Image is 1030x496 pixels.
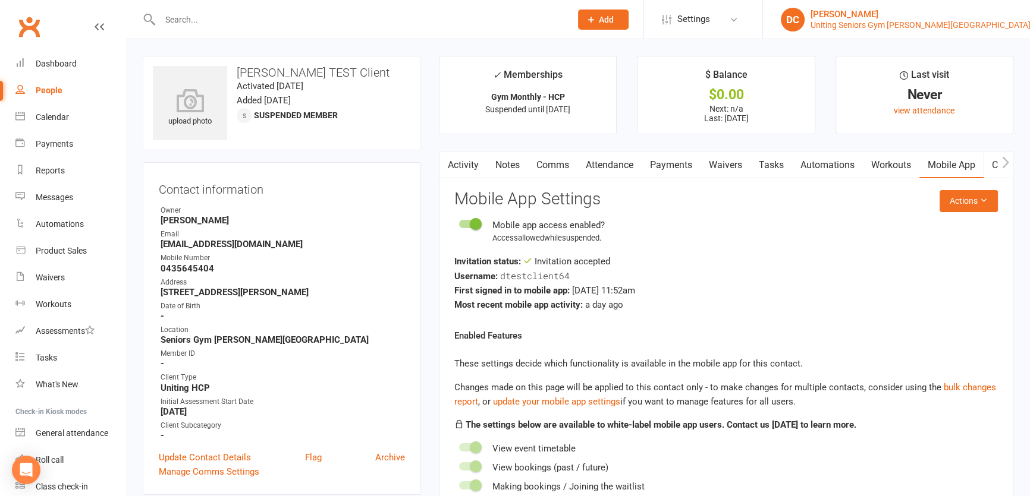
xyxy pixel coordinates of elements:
span: Add [599,15,614,24]
strong: Invitation status: [454,256,521,267]
label: Enabled Features [454,328,522,343]
span: Making bookings / Joining the waitlist [492,481,645,492]
button: Add [578,10,629,30]
div: Reports [36,166,65,175]
strong: 0435645404 [161,263,405,274]
strong: The settings below are available to white-label mobile app users. Contact us [DATE] to learn more. [466,419,856,430]
a: Notes [487,151,528,179]
button: Actions [940,190,998,211]
div: Automations [36,219,84,229]
div: Messages [36,192,73,202]
a: Activity [439,151,487,179]
div: Never [847,89,1002,101]
div: Calendar [36,112,69,122]
div: Workouts [36,299,71,309]
a: Product Sales [15,238,125,264]
a: Assessments [15,318,125,345]
span: View event timetable [492,443,576,454]
span: dtestclient64 [500,270,570,282]
i: ✓ [493,69,501,81]
span: Suspended until [DATE] [485,105,570,114]
div: Payments [36,139,73,149]
div: Date of Birth [161,301,405,312]
input: Search... [156,11,563,28]
strong: First signed in to mobile app: [454,285,570,296]
div: [DATE] 11:52am [454,283,998,298]
a: Mobile App [919,151,984,179]
strong: Uniting HCP [161,383,405,393]
strong: Gym Monthly - HCP [491,92,565,102]
div: Access allowed while suspended [492,232,605,245]
div: Tasks [36,353,57,362]
a: Payments [642,151,701,179]
strong: Seniors Gym [PERSON_NAME][GEOGRAPHIC_DATA] [161,334,405,345]
a: Dashboard [15,50,125,77]
a: Archive [375,450,405,465]
div: Dashboard [36,59,77,68]
strong: - [161,311,405,321]
div: Changes made on this page will be applied to this contact only - to make changes for multiple con... [454,380,998,409]
div: General attendance [36,428,108,438]
a: Automations [15,211,125,238]
a: Calendar [15,104,125,131]
div: Memberships [493,67,563,89]
a: Flag [305,450,322,465]
time: Activated [DATE] [237,81,303,91]
div: People [36,86,62,95]
strong: Most recent mobile app activity: [454,299,583,310]
a: Clubworx [14,12,44,42]
div: $ Balance [705,67,747,89]
div: Initial Assessment Start Date [161,396,405,407]
div: Invitation accepted [454,254,998,268]
div: Client Subcategory [161,420,405,431]
div: Assessments [36,326,95,336]
div: DC [781,8,805,31]
strong: [PERSON_NAME] [161,215,405,226]
strong: [STREET_ADDRESS][PERSON_NAME] [161,287,405,298]
a: Automations [792,151,863,179]
span: View bookings (past / future) [492,462,608,473]
div: What's New [36,380,78,389]
div: Member ID [161,348,405,359]
a: Messages [15,184,125,211]
a: Reports [15,157,125,184]
p: Next: n/a Last: [DATE] [648,104,803,123]
strong: - [161,430,405,441]
div: Mobile app access enabled? [492,218,605,232]
a: General attendance kiosk mode [15,420,125,447]
a: People [15,77,125,104]
h3: [PERSON_NAME] TEST Client [153,66,411,79]
strong: Username: [454,271,498,282]
div: Address [161,277,405,288]
span: Suspended member [254,110,338,120]
p: These settings decide which functionality is available in the mobile app for this contact. [454,356,998,371]
a: Manage Comms Settings [159,465,259,479]
div: Location [161,324,405,336]
time: Added [DATE] [237,95,291,106]
a: Waivers [701,151,750,179]
div: Waivers [36,273,65,282]
span: Settings [677,6,710,33]
div: Mobile Number [161,252,405,264]
strong: [DATE] [161,406,405,417]
strong: [EMAIL_ADDRESS][DOMAIN_NAME] [161,239,405,249]
a: Workouts [863,151,919,179]
span: a day ago [585,299,623,310]
a: update your mobile app settings [493,396,620,407]
a: view attendance [894,106,954,115]
h3: Mobile App Settings [454,190,998,208]
div: Email [161,229,405,240]
div: Owner [161,205,405,216]
div: upload photo [153,89,227,128]
span: . [599,233,601,242]
a: bulk changes report [454,382,996,407]
div: Roll call [36,455,64,465]
a: Waivers [15,264,125,291]
a: Payments [15,131,125,157]
h3: Contact information [159,178,405,196]
div: Class check-in [36,482,88,491]
a: Comms [528,151,577,179]
div: $0.00 [648,89,803,101]
a: Roll call [15,447,125,473]
a: Update Contact Details [159,450,251,465]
